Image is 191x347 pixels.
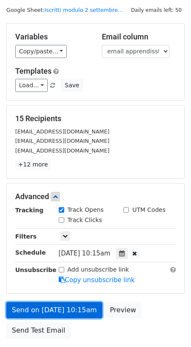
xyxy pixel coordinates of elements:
[104,302,142,318] a: Preview
[128,6,185,15] span: Daily emails left: 50
[132,205,165,214] label: UTM Codes
[68,205,104,214] label: Track Opens
[149,306,191,347] div: Widget chat
[59,276,135,284] a: Copy unsubscribe link
[128,7,185,13] a: Daily emails left: 50
[15,67,52,75] a: Templates
[6,322,71,339] a: Send Test Email
[15,114,176,123] h5: 15 Recipients
[15,159,51,170] a: +12 more
[68,265,129,274] label: Add unsubscribe link
[59,250,111,257] span: [DATE] 10:15am
[44,7,123,13] a: Iscritti modulo 2 settembre...
[15,45,67,58] a: Copy/paste...
[6,302,102,318] a: Send on [DATE] 10:15am
[61,79,83,92] button: Save
[15,266,57,273] strong: Unsubscribe
[15,249,46,256] strong: Schedule
[149,306,191,347] iframe: Chat Widget
[15,207,44,214] strong: Tracking
[102,32,176,42] h5: Email column
[15,128,109,135] small: [EMAIL_ADDRESS][DOMAIN_NAME]
[68,216,102,225] label: Track Clicks
[15,233,37,240] strong: Filters
[15,138,109,144] small: [EMAIL_ADDRESS][DOMAIN_NAME]
[15,192,176,201] h5: Advanced
[15,147,109,154] small: [EMAIL_ADDRESS][DOMAIN_NAME]
[15,32,89,42] h5: Variables
[15,79,48,92] a: Load...
[6,7,123,13] small: Google Sheet:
